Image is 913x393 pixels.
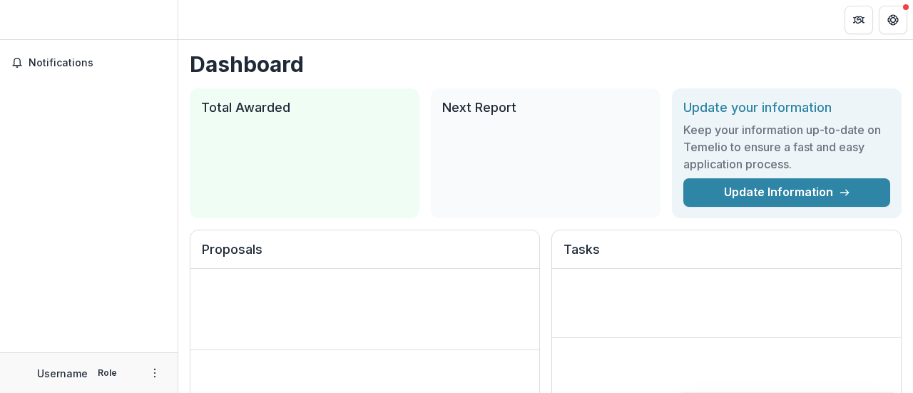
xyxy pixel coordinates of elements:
h2: Next Report [442,100,649,116]
h3: Keep your information up-to-date on Temelio to ensure a fast and easy application process. [683,121,890,173]
button: More [146,364,163,382]
p: Username [37,366,88,381]
h2: Tasks [563,242,889,269]
button: Notifications [6,51,172,74]
h2: Update your information [683,100,890,116]
span: Notifications [29,57,166,69]
a: Update Information [683,178,890,207]
h2: Total Awarded [201,100,408,116]
p: Role [93,367,121,379]
button: Get Help [879,6,907,34]
h1: Dashboard [190,51,902,77]
h2: Proposals [202,242,528,269]
button: Partners [845,6,873,34]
